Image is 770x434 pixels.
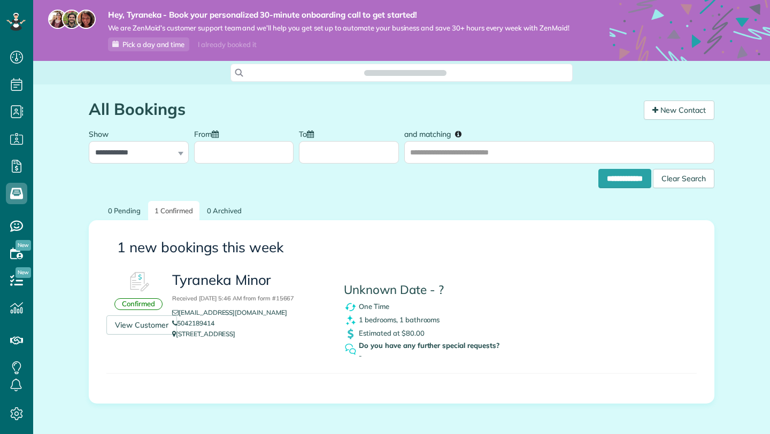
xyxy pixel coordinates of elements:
span: Search ZenMaid… [375,67,435,78]
img: Booking #602581 [122,266,155,298]
strong: Hey, Tyraneka - Book your personalized 30-minute onboarding call to get started! [108,10,569,20]
img: dollar_symbol_icon-bd8a6898b2649ec353a9eba708ae97d8d7348bddd7d2aed9b7e4bf5abd9f4af5.png [344,327,357,340]
img: michelle-19f622bdf1676172e81f8f8fba1fb50e276960ebfe0243fe18214015130c80e4.jpg [76,10,96,29]
a: View Customer [106,315,177,335]
a: Pick a day and time [108,37,189,51]
a: 5042189414 [172,319,214,327]
span: One Time [359,302,389,311]
img: jorge-587dff0eeaa6aab1f244e6dc62b8924c3b6ad411094392a53c71c6c4a576187d.jpg [62,10,81,29]
img: maria-72a9807cf96188c08ef61303f053569d2e2a8a1cde33d635c8a3ac13582a053d.jpg [48,10,67,29]
strong: Do you have any further special requests? [359,340,520,351]
a: 1 Confirmed [148,201,200,221]
span: Pick a day and time [122,40,184,49]
span: We are ZenMaid’s customer support team and we’ll help you get set up to automate your business an... [108,24,569,33]
label: To [299,123,319,143]
a: Clear Search [653,171,714,180]
span: - [359,351,362,360]
a: 0 Pending [102,201,147,221]
img: recurrence_symbol_icon-7cc721a9f4fb8f7b0289d3d97f09a2e367b638918f1a67e51b1e7d8abe5fb8d8.png [344,300,357,314]
h1: All Bookings [89,100,636,118]
span: Estimated at $80.00 [359,329,424,337]
p: [STREET_ADDRESS] [172,329,328,339]
a: [EMAIL_ADDRESS][DOMAIN_NAME] [172,308,295,316]
div: I already booked it [191,38,263,51]
div: Clear Search [653,169,714,188]
div: Confirmed [114,298,163,310]
h3: 1 new bookings this week [117,240,686,255]
img: clean_symbol_icon-dd072f8366c07ea3eb8378bb991ecd12595f4b76d916a6f83395f9468ae6ecae.png [344,314,357,327]
span: New [16,267,31,278]
span: 1 bedrooms, 1 bathrooms [359,315,440,324]
span: New [16,240,31,251]
label: From [194,123,224,143]
a: 0 Archived [201,201,248,221]
a: New Contact [644,100,714,120]
h4: Unknown Date - ? [344,283,543,297]
img: question_symbol_icon-fa7b350da2b2fea416cef77984ae4cf4944ea5ab9e3d5925827a5d6b7129d3f6.png [344,343,357,356]
small: Received [DATE] 5:46 AM from form #15667 [172,294,294,302]
label: and matching [404,123,469,143]
h3: Tyraneka Minor [172,273,328,303]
